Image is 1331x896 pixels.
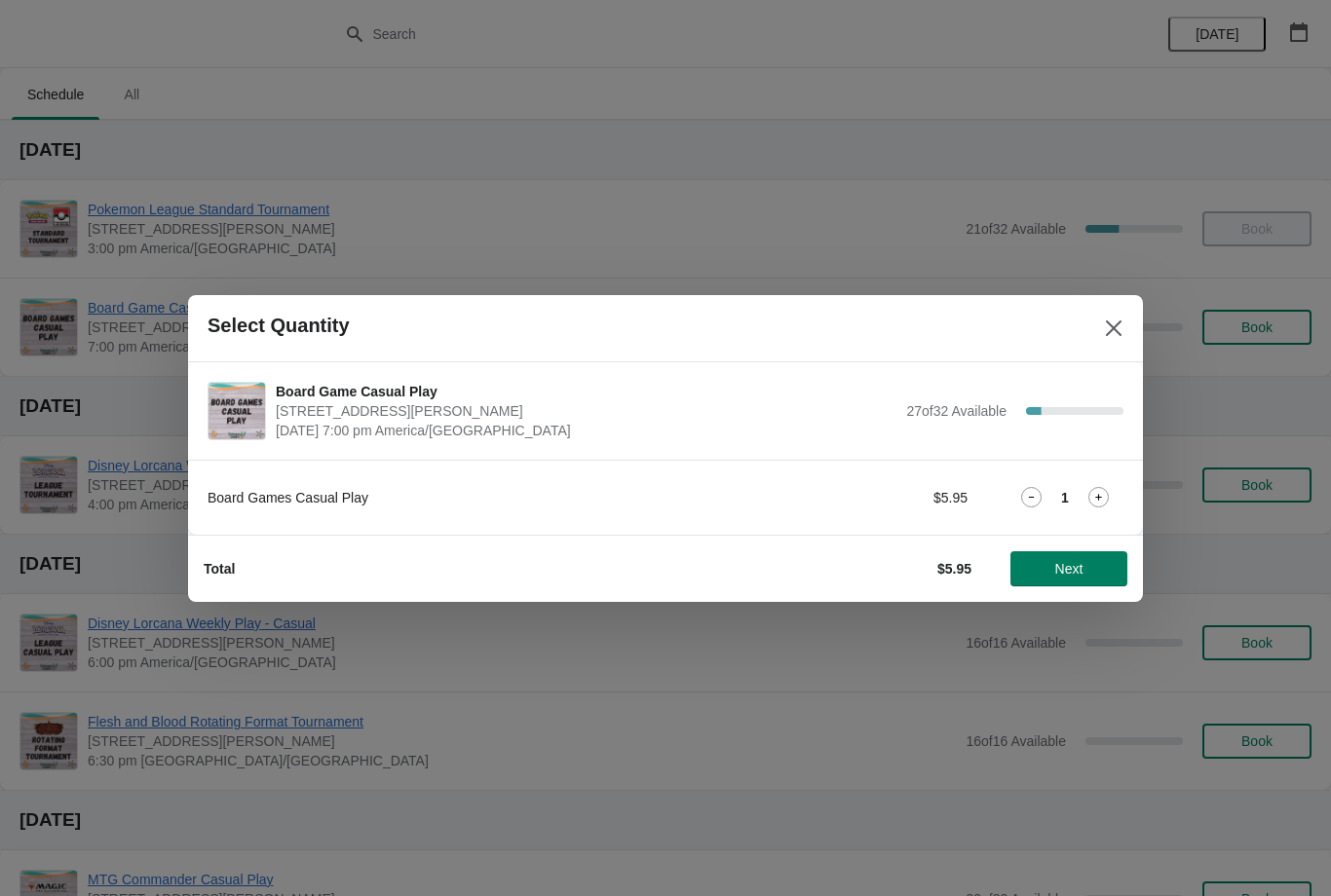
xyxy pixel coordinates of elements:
[204,561,235,577] strong: Total
[276,382,896,401] span: Board Game Casual Play
[787,488,968,507] div: $5.95
[208,488,748,507] div: Board Games Casual Play
[1010,551,1127,586] button: Next
[276,421,896,440] span: [DATE] 7:00 pm America/[GEOGRAPHIC_DATA]
[208,315,350,337] h2: Select Quantity
[1055,561,1084,577] span: Next
[906,403,1007,419] span: 27 of 32 Available
[209,383,265,439] img: Board Game Casual Play | 2040 Louetta Rd Ste I Spring, TX 77388 | September 6 | 7:00 pm America/C...
[937,561,971,577] strong: $5.95
[1096,311,1131,346] button: Close
[1061,488,1069,507] strong: 1
[276,401,896,421] span: [STREET_ADDRESS][PERSON_NAME]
